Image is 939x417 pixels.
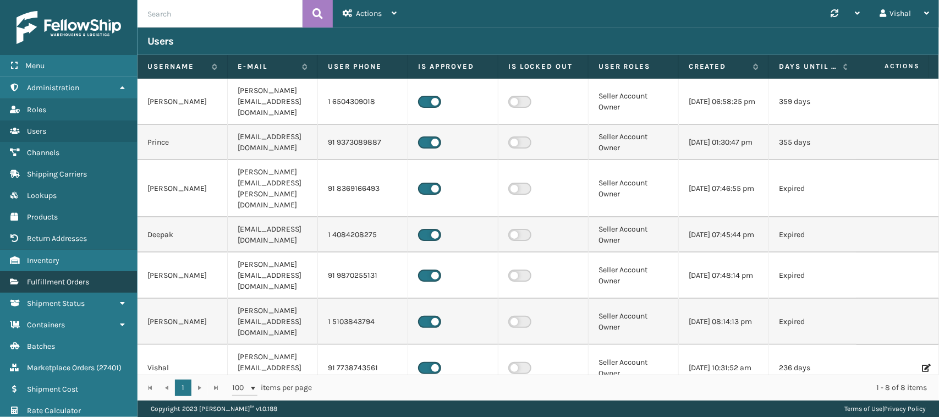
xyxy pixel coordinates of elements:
[589,253,679,299] td: Seller Account Owner
[138,217,228,253] td: Deepak
[27,256,59,265] span: Inventory
[318,217,408,253] td: 1 4084208275
[318,253,408,299] td: 91 9870255131
[232,380,312,396] span: items per page
[232,382,249,393] span: 100
[679,299,769,345] td: [DATE] 08:14:13 pm
[228,253,318,299] td: [PERSON_NAME][EMAIL_ADDRESS][DOMAIN_NAME]
[679,345,769,391] td: [DATE] 10:31:52 am
[138,253,228,299] td: [PERSON_NAME]
[96,363,122,372] span: ( 27401 )
[589,217,679,253] td: Seller Account Owner
[27,363,95,372] span: Marketplace Orders
[27,277,89,287] span: Fulfillment Orders
[850,57,926,75] span: Actions
[679,253,769,299] td: [DATE] 07:48:14 pm
[228,125,318,160] td: [EMAIL_ADDRESS][DOMAIN_NAME]
[779,62,838,72] label: Days until password expires
[589,160,679,217] td: Seller Account Owner
[27,191,57,200] span: Lookups
[328,62,398,72] label: User phone
[17,11,121,44] img: logo
[27,406,81,415] span: Rate Calculator
[27,299,85,308] span: Shipment Status
[147,62,206,72] label: Username
[27,212,58,222] span: Products
[679,125,769,160] td: [DATE] 01:30:47 pm
[27,83,79,92] span: Administration
[27,385,78,394] span: Shipment Cost
[769,217,859,253] td: Expired
[589,345,679,391] td: Seller Account Owner
[25,61,45,70] span: Menu
[228,79,318,125] td: [PERSON_NAME][EMAIL_ADDRESS][DOMAIN_NAME]
[27,320,65,330] span: Containers
[238,62,296,72] label: E-mail
[318,299,408,345] td: 1 5103843794
[769,125,859,160] td: 355 days
[27,169,87,179] span: Shipping Carriers
[138,79,228,125] td: [PERSON_NAME]
[27,148,59,157] span: Channels
[318,160,408,217] td: 91 8369166493
[27,105,46,114] span: Roles
[769,253,859,299] td: Expired
[228,217,318,253] td: [EMAIL_ADDRESS][DOMAIN_NAME]
[138,299,228,345] td: [PERSON_NAME]
[418,62,488,72] label: Is Approved
[318,79,408,125] td: 1 6504309018
[844,400,926,417] div: |
[138,160,228,217] td: [PERSON_NAME]
[679,160,769,217] td: [DATE] 07:46:55 pm
[147,35,174,48] h3: Users
[318,125,408,160] td: 91 9373089887
[228,160,318,217] td: [PERSON_NAME][EMAIL_ADDRESS][PERSON_NAME][DOMAIN_NAME]
[769,79,859,125] td: 359 days
[769,160,859,217] td: Expired
[922,364,929,372] i: Edit
[356,9,382,18] span: Actions
[228,299,318,345] td: [PERSON_NAME][EMAIL_ADDRESS][DOMAIN_NAME]
[138,125,228,160] td: Prince
[589,125,679,160] td: Seller Account Owner
[318,345,408,391] td: 91 7738743561
[328,382,927,393] div: 1 - 8 of 8 items
[769,345,859,391] td: 236 days
[508,62,578,72] label: Is Locked Out
[598,62,668,72] label: User Roles
[27,234,87,243] span: Return Addresses
[27,342,55,351] span: Batches
[175,380,191,396] a: 1
[844,405,882,413] a: Terms of Use
[884,405,926,413] a: Privacy Policy
[151,400,277,417] p: Copyright 2023 [PERSON_NAME]™ v 1.0.188
[228,345,318,391] td: [PERSON_NAME][EMAIL_ADDRESS][DOMAIN_NAME]
[679,217,769,253] td: [DATE] 07:45:44 pm
[689,62,748,72] label: Created
[769,299,859,345] td: Expired
[138,345,228,391] td: Vishal
[27,127,46,136] span: Users
[589,299,679,345] td: Seller Account Owner
[589,79,679,125] td: Seller Account Owner
[679,79,769,125] td: [DATE] 06:58:25 pm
